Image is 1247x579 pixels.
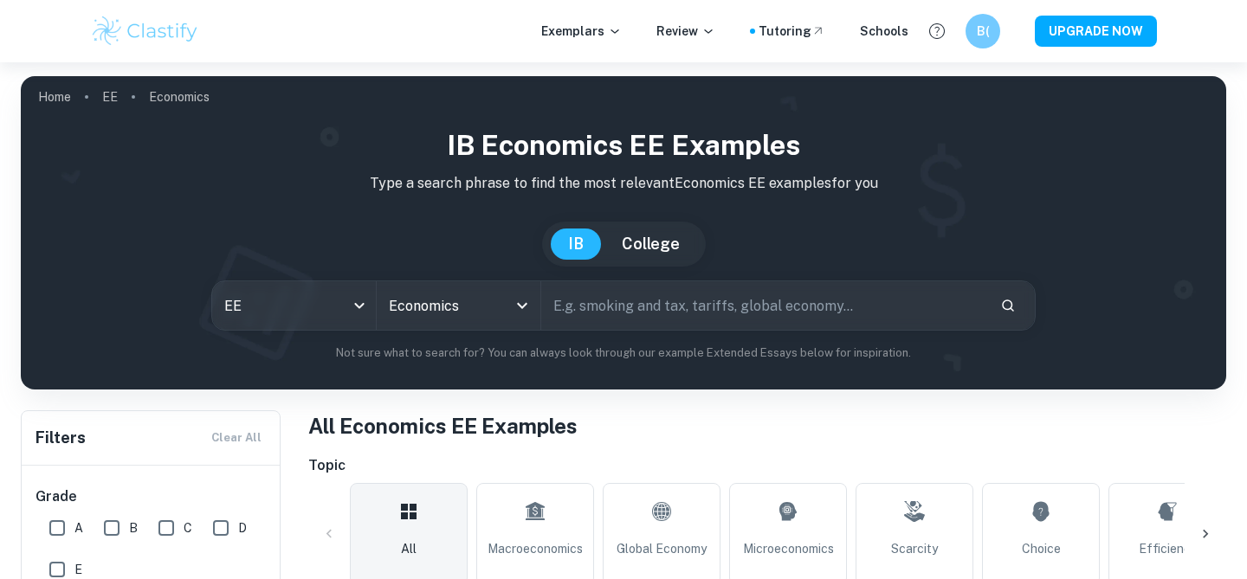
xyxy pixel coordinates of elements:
[401,539,417,558] span: All
[21,76,1226,389] img: profile cover
[551,228,601,260] button: IB
[1035,16,1157,47] button: UPGRADE NOW
[510,293,534,318] button: Open
[743,539,834,558] span: Microeconomics
[1022,539,1061,558] span: Choice
[656,22,715,41] p: Review
[966,14,1000,48] button: B(
[973,22,993,41] h6: B(
[36,426,86,450] h6: Filters
[541,22,622,41] p: Exemplars
[759,22,825,41] a: Tutoring
[38,85,71,109] a: Home
[35,173,1212,194] p: Type a search phrase to find the most relevant Economics EE examples for you
[90,14,200,48] img: Clastify logo
[238,518,247,537] span: D
[212,281,376,330] div: EE
[1139,539,1197,558] span: Efficiency
[35,125,1212,166] h1: IB Economics EE examples
[922,16,952,46] button: Help and Feedback
[36,486,268,507] h6: Grade
[604,228,697,260] button: College
[891,539,938,558] span: Scarcity
[74,518,83,537] span: A
[308,410,1226,441] h1: All Economics EE Examples
[860,22,908,41] a: Schools
[488,539,583,558] span: Macroeconomics
[129,518,138,537] span: B
[541,281,986,330] input: E.g. smoking and tax, tariffs, global economy...
[308,455,1226,476] h6: Topic
[149,87,210,106] p: Economics
[74,560,82,579] span: E
[35,344,1212,362] p: Not sure what to search for? You can always look through our example Extended Essays below for in...
[617,539,707,558] span: Global Economy
[184,518,192,537] span: C
[102,85,118,109] a: EE
[993,291,1023,320] button: Search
